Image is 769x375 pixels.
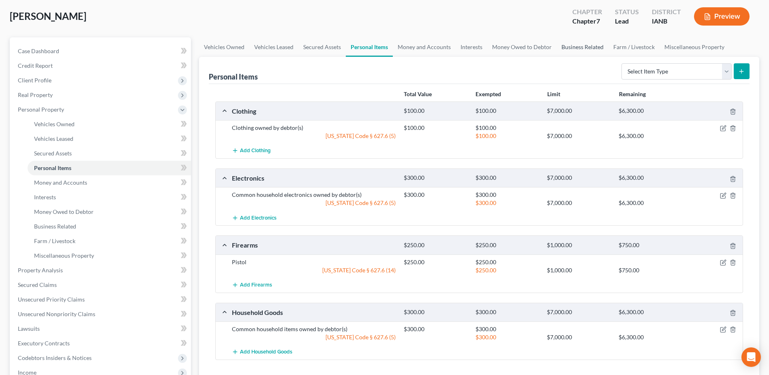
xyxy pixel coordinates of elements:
[18,62,53,69] span: Credit Report
[694,7,750,26] button: Preview
[18,340,70,347] span: Executory Contracts
[487,37,557,57] a: Money Owed to Debtor
[18,296,85,303] span: Unsecured Priority Claims
[228,191,400,199] div: Common household electronics owned by debtor(s)
[400,174,471,182] div: $300.00
[400,241,471,249] div: $250.00
[471,333,543,341] div: $300.00
[471,241,543,249] div: $250.00
[741,347,761,367] div: Open Intercom Messenger
[34,223,76,230] span: Business Related
[28,190,191,205] a: Interests
[11,44,191,58] a: Case Dashboard
[228,124,400,132] div: Clothing owned by debtor(s)
[240,349,292,356] span: Add Household Goods
[393,37,456,57] a: Money and Accounts
[471,124,543,132] div: $100.00
[240,215,276,221] span: Add Electronics
[615,333,686,341] div: $6,300.00
[471,325,543,333] div: $300.00
[34,150,72,157] span: Secured Assets
[400,124,471,132] div: $100.00
[557,37,608,57] a: Business Related
[232,278,272,293] button: Add Firearms
[346,37,393,57] a: Personal Items
[615,308,686,316] div: $6,300.00
[615,132,686,140] div: $6,300.00
[543,266,615,274] div: $1,000.00
[400,258,471,266] div: $250.00
[199,37,249,57] a: Vehicles Owned
[543,107,615,115] div: $7,000.00
[400,325,471,333] div: $300.00
[240,282,272,288] span: Add Firearms
[471,174,543,182] div: $300.00
[615,17,639,26] div: Lead
[18,325,40,332] span: Lawsuits
[34,135,73,142] span: Vehicles Leased
[18,267,63,274] span: Property Analysis
[28,248,191,263] a: Miscellaneous Property
[652,17,681,26] div: IANB
[28,117,191,131] a: Vehicles Owned
[456,37,487,57] a: Interests
[11,336,191,351] a: Executory Contracts
[11,292,191,307] a: Unsecured Priority Claims
[28,175,191,190] a: Money and Accounts
[572,17,602,26] div: Chapter
[228,107,400,115] div: Clothing
[11,321,191,336] a: Lawsuits
[471,308,543,316] div: $300.00
[18,91,53,98] span: Real Property
[615,7,639,17] div: Status
[11,263,191,278] a: Property Analysis
[615,174,686,182] div: $6,300.00
[400,191,471,199] div: $300.00
[28,146,191,161] a: Secured Assets
[10,10,86,22] span: [PERSON_NAME]
[404,91,432,97] strong: Total Value
[471,107,543,115] div: $100.00
[34,208,94,215] span: Money Owed to Debtor
[249,37,298,57] a: Vehicles Leased
[400,107,471,115] div: $100.00
[596,17,600,25] span: 7
[18,106,64,113] span: Personal Property
[471,258,543,266] div: $250.00
[400,308,471,316] div: $300.00
[228,308,400,317] div: Household Goods
[11,307,191,321] a: Unsecured Nonpriority Claims
[228,258,400,266] div: Pistol
[28,219,191,234] a: Business Related
[476,91,501,97] strong: Exempted
[543,241,615,249] div: $1,000.00
[471,199,543,207] div: $300.00
[228,241,400,249] div: Firearms
[34,164,71,171] span: Personal Items
[228,132,400,140] div: [US_STATE] Code § 627.6 (5)
[18,77,51,84] span: Client Profile
[18,310,95,317] span: Unsecured Nonpriority Claims
[232,345,292,360] button: Add Household Goods
[228,174,400,182] div: Electronics
[11,58,191,73] a: Credit Report
[232,210,276,225] button: Add Electronics
[28,234,191,248] a: Farm / Livestock
[543,174,615,182] div: $7,000.00
[543,333,615,341] div: $7,000.00
[28,131,191,146] a: Vehicles Leased
[652,7,681,17] div: District
[34,121,75,127] span: Vehicles Owned
[298,37,346,57] a: Secured Assets
[18,281,57,288] span: Secured Claims
[28,161,191,175] a: Personal Items
[28,205,191,219] a: Money Owed to Debtor
[18,354,92,361] span: Codebtors Insiders & Notices
[34,237,75,244] span: Farm / Livestock
[619,91,646,97] strong: Remaining
[471,132,543,140] div: $100.00
[228,333,400,341] div: [US_STATE] Code § 627.6 (5)
[34,194,56,200] span: Interests
[471,266,543,274] div: $250.00
[547,91,560,97] strong: Limit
